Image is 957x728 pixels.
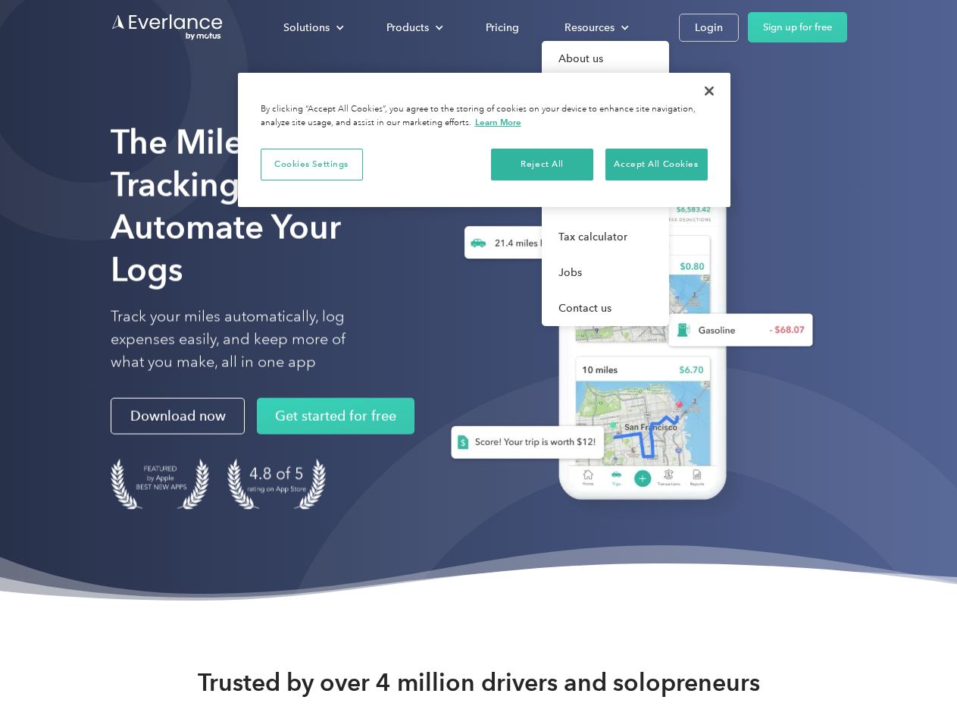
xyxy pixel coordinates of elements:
[111,13,224,42] a: Go to homepage
[542,255,669,290] a: Jobs
[471,14,534,41] a: Pricing
[238,73,730,207] div: Cookie banner
[268,14,356,41] div: Solutions
[198,667,760,698] strong: Trusted by over 4 million drivers and solopreneurs
[283,18,330,37] div: Solutions
[542,219,669,255] a: Tax calculator
[386,18,429,37] div: Products
[693,74,726,108] button: Close
[227,459,326,510] img: 4.9 out of 5 stars on the app store
[427,144,825,522] img: Everlance, mileage tracker app, expense tracking app
[565,18,615,37] div: Resources
[542,41,669,77] a: About us
[261,149,363,180] button: Cookies Settings
[542,290,669,326] a: Contact us
[238,73,730,207] div: Privacy
[679,14,739,42] a: Login
[475,117,521,127] a: More information about your privacy, opens in a new tab
[695,18,723,37] div: Login
[371,14,455,41] div: Products
[111,398,245,435] a: Download now
[257,398,414,435] a: Get started for free
[549,14,641,41] div: Resources
[542,41,669,326] nav: Resources
[486,18,519,37] div: Pricing
[261,103,708,130] div: By clicking “Accept All Cookies”, you agree to the storing of cookies on your device to enhance s...
[111,306,381,374] p: Track your miles automatically, log expenses easily, and keep more of what you make, all in one app
[491,149,593,180] button: Reject All
[605,149,708,180] button: Accept All Cookies
[748,12,847,42] a: Sign up for free
[111,459,209,510] img: Badge for Featured by Apple Best New Apps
